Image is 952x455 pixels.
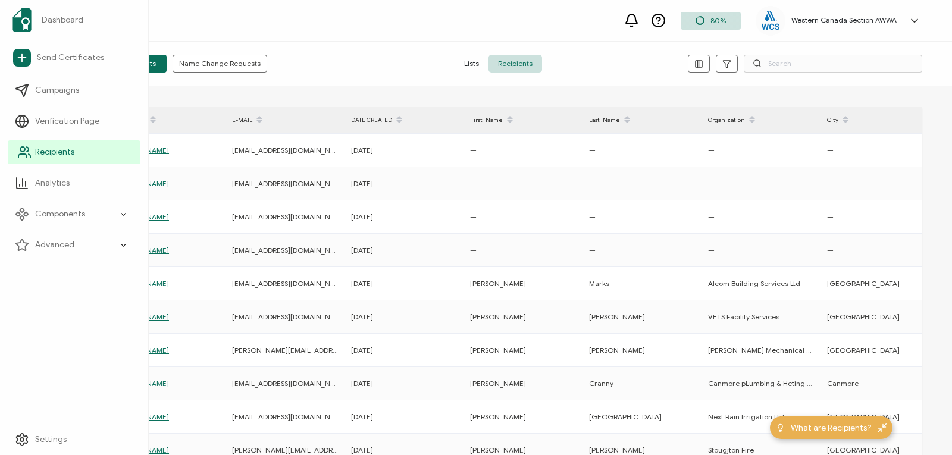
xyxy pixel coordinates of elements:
span: [PERSON_NAME] Mechanical Contractors Inc [708,346,859,354]
span: [PERSON_NAME] [470,279,526,288]
span: Components [35,208,85,220]
span: [PERSON_NAME][EMAIL_ADDRESS][PERSON_NAME][DOMAIN_NAME] [232,445,459,454]
div: E-MAIL [226,110,345,130]
span: Cranny [589,379,613,388]
span: Canmore pLumbing & Heting Ltd [708,379,817,388]
span: — [708,212,715,221]
span: [GEOGRAPHIC_DATA] [827,279,900,288]
span: [DATE] [351,445,373,454]
input: Search [744,55,922,73]
div: City [821,110,940,130]
button: Name Change Requests [173,55,267,73]
span: [DATE] [351,312,373,321]
span: — [589,146,596,155]
span: — [827,146,834,155]
span: Advanced [35,239,74,251]
span: Lists [455,55,488,73]
span: Send Certificates [37,52,104,64]
span: Settings [35,434,67,445]
span: — [827,246,834,255]
span: — [708,179,715,188]
span: [PERSON_NAME] [470,312,526,321]
span: [PERSON_NAME] [470,346,526,354]
span: [DATE] [351,412,373,421]
span: [GEOGRAPHIC_DATA] [827,346,900,354]
img: sertifier-logomark-colored.svg [12,8,32,32]
span: [PERSON_NAME][EMAIL_ADDRESS][DOMAIN_NAME] [232,346,403,354]
span: — [827,179,834,188]
a: Campaigns [8,79,140,102]
span: [GEOGRAPHIC_DATA] [827,412,900,421]
span: — [589,246,596,255]
img: minimize-icon.svg [878,423,887,432]
span: [EMAIL_ADDRESS][DOMAIN_NAME] [232,212,347,221]
span: [EMAIL_ADDRESS][DOMAIN_NAME] [232,412,347,421]
span: [DATE] [351,146,373,155]
span: Verification Page [35,115,99,127]
span: Name Change Requests [179,60,261,67]
span: [DATE] [351,279,373,288]
span: — [589,212,596,221]
a: Send Certificates [8,44,140,71]
span: [EMAIL_ADDRESS][DOMAIN_NAME] [232,146,347,155]
span: Stougjton Fire [708,445,754,454]
div: DATE CREATED [345,110,464,130]
span: [EMAIL_ADDRESS][DOMAIN_NAME] [232,246,347,255]
span: Alcom Building Services Ltd [708,279,800,288]
span: [GEOGRAPHIC_DATA] [589,412,662,421]
span: [DATE] [351,246,373,255]
span: — [708,146,715,155]
a: Dashboard [8,4,140,37]
span: [PERSON_NAME] [589,312,645,321]
span: [DATE] [351,179,373,188]
h5: Western Canada Section AWWA [791,16,897,24]
span: Next Rain Irrigation Ltd [708,412,784,421]
span: [PERSON_NAME] [589,346,645,354]
span: Campaigns [35,84,79,96]
span: [EMAIL_ADDRESS][DOMAIN_NAME] [232,379,347,388]
iframe: Chat Widget [892,398,952,455]
span: — [470,146,477,155]
span: — [470,212,477,221]
span: [EMAIL_ADDRESS][DOMAIN_NAME] [232,279,347,288]
span: [EMAIL_ADDRESS][DOMAIN_NAME] [232,312,347,321]
span: [PERSON_NAME] [470,379,526,388]
span: Analytics [35,177,70,189]
span: — [470,246,477,255]
span: VETS Facility Services [708,312,779,321]
span: Recipients [35,146,74,158]
span: [EMAIL_ADDRESS][DOMAIN_NAME] [232,179,347,188]
div: FULL NAME [107,110,226,130]
span: [PERSON_NAME] [589,445,645,454]
img: eb0530a7-dc53-4dd2-968c-61d1fd0a03d4.png [762,11,779,30]
a: Settings [8,428,140,451]
span: [DATE] [351,212,373,221]
span: [PERSON_NAME] [470,445,526,454]
div: Organization [702,110,821,130]
span: Canmore [827,379,859,388]
span: [GEOGRAPHIC_DATA] [827,445,900,454]
div: First_Name [464,110,583,130]
span: Dashboard [42,14,83,26]
div: Last_Name [583,110,702,130]
a: Verification Page [8,109,140,133]
a: Analytics [8,171,140,195]
span: [DATE] [351,379,373,388]
span: What are Recipients? [791,422,872,434]
span: — [827,212,834,221]
span: [DATE] [351,346,373,354]
a: Recipients [8,140,140,164]
span: Marks [589,279,609,288]
span: 80% [710,16,726,25]
span: [GEOGRAPHIC_DATA] [827,312,900,321]
span: — [470,179,477,188]
span: Recipients [488,55,542,73]
span: [PERSON_NAME] [470,412,526,421]
span: — [708,246,715,255]
span: — [589,179,596,188]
